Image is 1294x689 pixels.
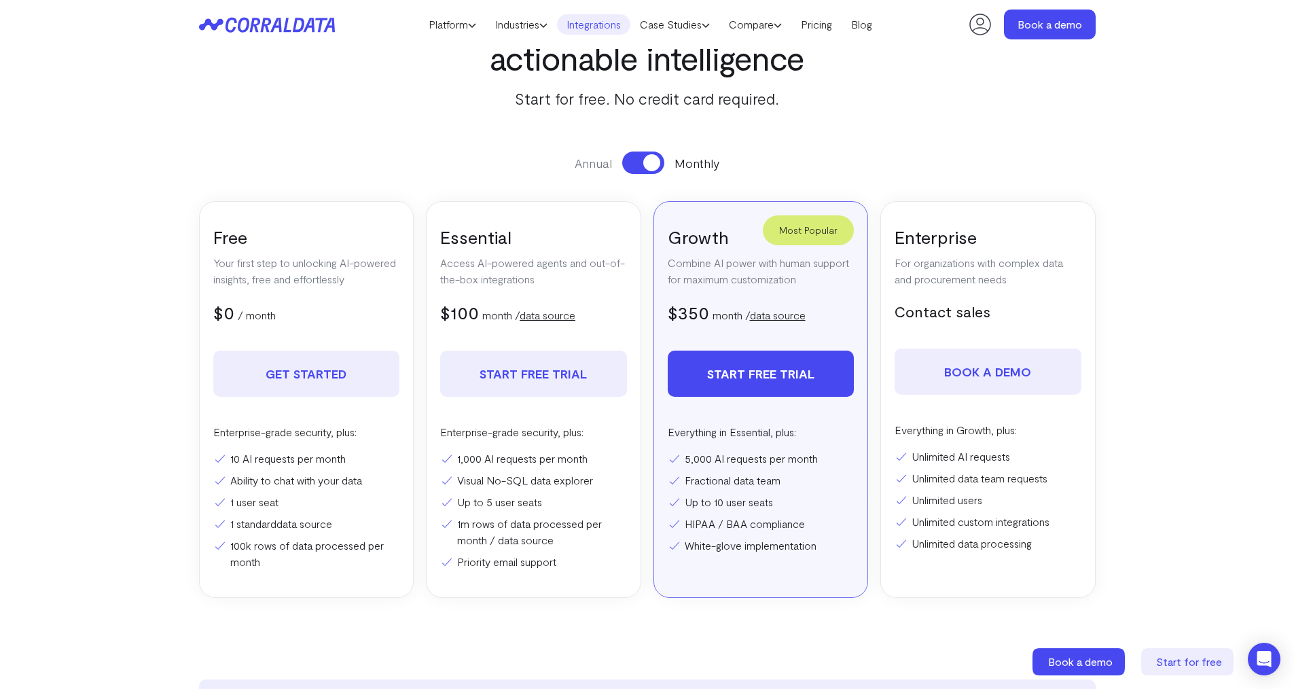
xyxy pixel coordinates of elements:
[668,351,855,397] a: Start free trial
[895,226,1081,248] h3: Enterprise
[713,307,806,323] p: month /
[213,516,400,532] li: 1 standard
[895,514,1081,530] li: Unlimited custom integrations
[276,517,332,530] a: data source
[213,472,400,489] li: Ability to chat with your data
[1248,643,1280,675] div: Open Intercom Messenger
[213,351,400,397] a: Get Started
[1048,655,1113,668] span: Book a demo
[1004,10,1096,39] a: Book a demo
[213,255,400,287] p: Your first step to unlocking AI-powered insights, free and effortlessly
[575,154,612,172] span: Annual
[213,537,400,570] li: 100k rows of data processed per month
[486,14,557,35] a: Industries
[238,307,276,323] p: / month
[440,494,627,510] li: Up to 5 user seats
[440,424,627,440] p: Enterprise-grade security, plus:
[213,226,400,248] h3: Free
[520,308,575,321] a: data source
[440,226,627,248] h3: Essential
[440,472,627,489] li: Visual No-SQL data explorer
[719,14,791,35] a: Compare
[1032,648,1128,675] a: Book a demo
[895,470,1081,487] li: Unlimited data team requests
[213,302,234,323] span: $0
[895,422,1081,438] p: Everything in Growth, plus:
[440,302,479,323] span: $100
[895,492,1081,508] li: Unlimited users
[213,424,400,440] p: Enterprise-grade security, plus:
[668,537,855,554] li: White-glove implementation
[482,307,575,323] p: month /
[668,255,855,287] p: Combine AI power with human support for maximum customization
[440,351,627,397] a: Start free trial
[791,14,842,35] a: Pricing
[668,302,709,323] span: $350
[763,215,854,245] div: Most Popular
[668,494,855,510] li: Up to 10 user seats
[668,424,855,440] p: Everything in Essential, plus:
[331,86,964,111] p: Start for free. No credit card required.
[440,554,627,570] li: Priority email support
[675,154,719,172] span: Monthly
[668,450,855,467] li: 5,000 AI requests per month
[419,14,486,35] a: Platform
[630,14,719,35] a: Case Studies
[557,14,630,35] a: Integrations
[440,516,627,548] li: 1m rows of data processed per month / data source
[668,226,855,248] h3: Growth
[895,301,1081,321] h5: Contact sales
[668,472,855,489] li: Fractional data team
[1156,655,1222,668] span: Start for free
[213,450,400,467] li: 10 AI requests per month
[842,14,882,35] a: Blog
[213,494,400,510] li: 1 user seat
[331,3,964,76] h3: Everything you need to turn your data into actionable intelligence
[440,255,627,287] p: Access AI-powered agents and out-of-the-box integrations
[895,349,1081,395] a: Book a demo
[1141,648,1236,675] a: Start for free
[668,516,855,532] li: HIPAA / BAA compliance
[895,255,1081,287] p: For organizations with complex data and procurement needs
[895,535,1081,552] li: Unlimited data processing
[895,448,1081,465] li: Unlimited AI requests
[440,450,627,467] li: 1,000 AI requests per month
[750,308,806,321] a: data source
